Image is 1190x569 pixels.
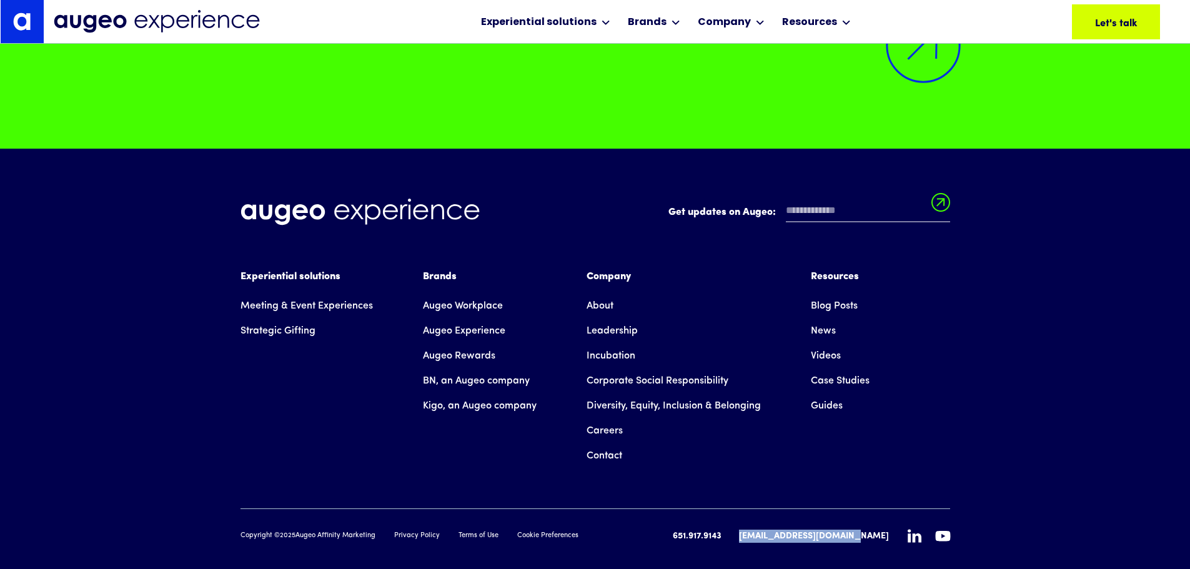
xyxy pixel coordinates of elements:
img: Augeo Experience business unit full logo in white. [240,199,480,225]
div: Copyright © Augeo Affinity Marketing [240,531,375,542]
a: Meeting & Event Experiences [240,294,373,319]
a: Let's talk [1072,4,1160,39]
a: Cookie Preferences [517,531,578,542]
input: Submit [931,193,950,219]
div: Experiential solutions [240,269,373,284]
a: Privacy Policy [394,531,440,542]
a: Augeo Rewards [423,344,495,369]
a: [EMAIL_ADDRESS][DOMAIN_NAME] [739,530,889,543]
a: Careers [587,418,623,443]
div: Experiential solutions [481,15,597,30]
a: Contact [587,443,622,468]
div: Resources [811,269,870,284]
a: Guides [811,393,843,418]
div: Resources [782,15,837,30]
a: Kigo, an Augeo company [423,393,537,418]
a: Videos [811,344,841,369]
form: Email Form [668,199,950,229]
a: BN, an Augeo company [423,369,530,393]
div: Company [698,15,751,30]
a: Leadership [587,319,638,344]
div: Brands [628,15,667,30]
a: 651.917.9143 [673,530,721,543]
img: Augeo Experience business unit full logo in midnight blue. [54,10,260,33]
a: Augeo Workplace [423,294,503,319]
a: Diversity, Equity, Inclusion & Belonging [587,393,761,418]
div: Company [587,269,761,284]
a: Terms of Use [459,531,498,542]
a: Incubation [587,344,635,369]
span: 2025 [280,532,295,539]
div: | [729,529,731,544]
a: News [811,319,836,344]
a: Corporate Social Responsibility [587,369,728,393]
img: Arrow symbol in bright blue pointing diagonally upward and to the right to indicate an active link. [886,8,961,83]
a: Augeo Experience [423,319,505,344]
a: Blog Posts [811,294,858,319]
a: Case Studies [811,369,870,393]
div: Brands [423,269,537,284]
a: Strategic Gifting [240,319,315,344]
a: About [587,294,613,319]
label: Get updates on Augeo: [668,205,776,220]
img: Augeo's "a" monogram decorative logo in white. [13,12,31,30]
